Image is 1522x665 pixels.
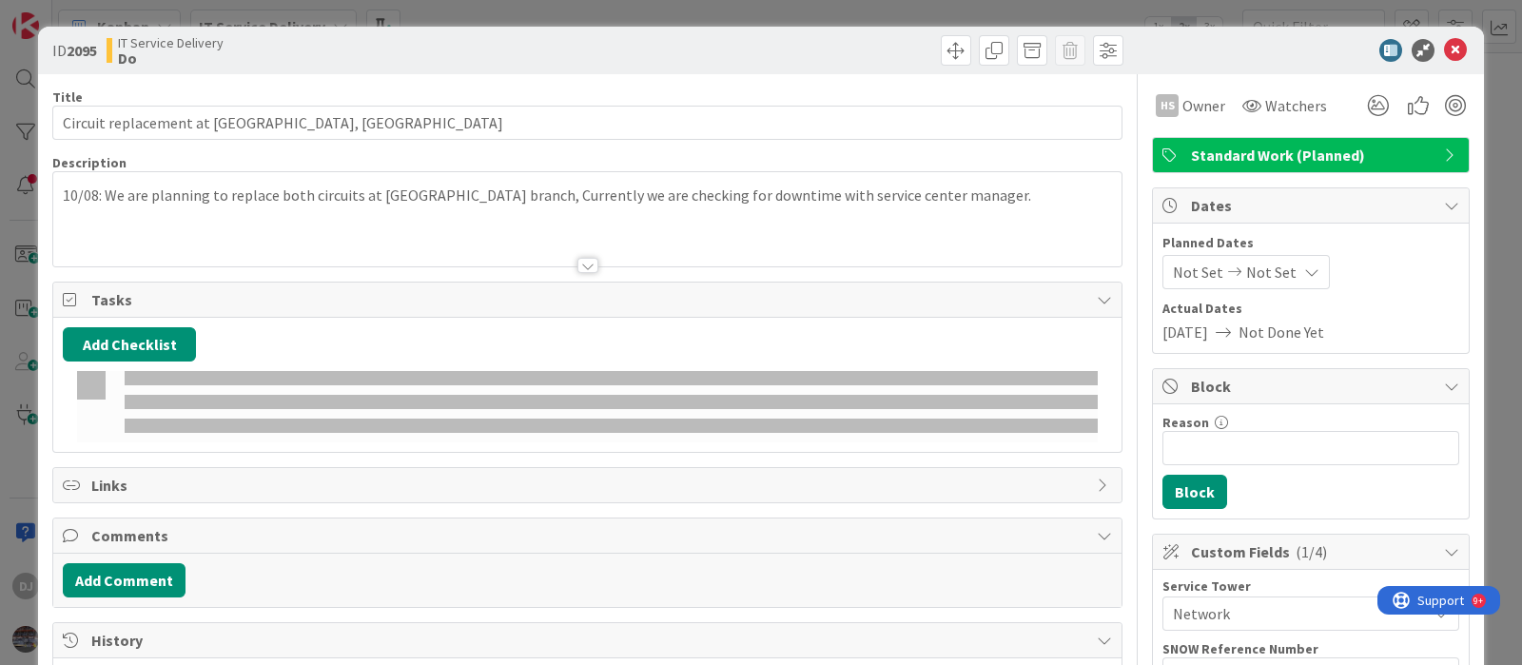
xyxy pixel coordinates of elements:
span: Custom Fields [1191,540,1434,563]
span: [DATE] [1162,321,1208,343]
span: Links [91,474,1087,497]
button: Add Checklist [63,327,196,362]
div: HS [1156,94,1179,117]
span: IT Service Delivery [118,35,224,50]
span: Watchers [1265,94,1327,117]
span: Description [52,154,127,171]
button: Add Comment [63,563,185,597]
span: Owner [1182,94,1225,117]
span: History [91,629,1087,652]
span: Comments [91,524,1087,547]
input: type card name here... [52,106,1122,140]
span: Block [1191,375,1434,398]
span: ID [52,39,97,62]
span: Actual Dates [1162,299,1459,319]
span: Support [40,3,87,26]
div: Service Tower [1162,579,1459,593]
label: Title [52,88,83,106]
label: SNOW Reference Number [1162,640,1318,657]
button: Block [1162,475,1227,509]
span: Not Done Yet [1239,321,1324,343]
b: Do [118,50,224,66]
span: ( 1/4 ) [1296,542,1327,561]
p: 10/08: We are planning to replace both circuits at [GEOGRAPHIC_DATA] branch, Currently we are che... [63,185,1112,206]
b: 2095 [67,41,97,60]
span: Standard Work (Planned) [1191,144,1434,166]
label: Reason [1162,414,1209,431]
span: Planned Dates [1162,233,1459,253]
span: Not Set [1246,261,1297,284]
span: Network [1173,602,1426,625]
span: Dates [1191,194,1434,217]
span: Tasks [91,288,1087,311]
div: 9+ [96,8,106,23]
span: Not Set [1173,261,1223,284]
